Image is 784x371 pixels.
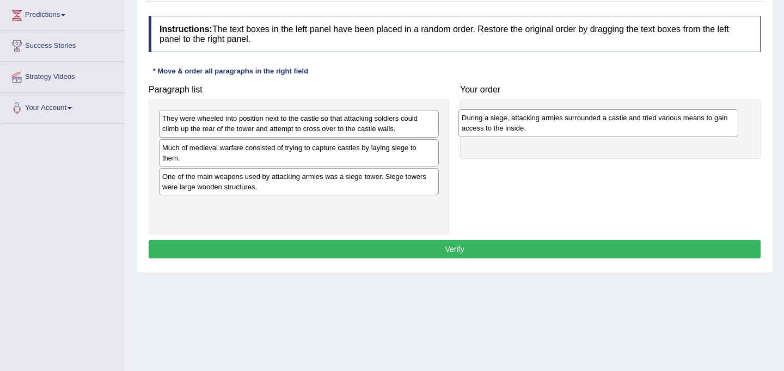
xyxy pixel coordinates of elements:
div: Much of medieval warfare consisted of trying to capture castles by laying siege to them. [159,139,439,166]
h4: Paragraph list [149,85,449,95]
button: Verify [149,240,761,258]
div: One of the main weapons used by attacking armies was a siege tower. Siege towers were large woode... [159,168,439,195]
a: Success Stories [1,31,125,58]
div: * Move & order all paragraphs in the right field [149,66,313,76]
div: They were wheeled into position next to the castle so that attacking soldiers could climb up the ... [159,110,439,137]
h4: Your order [460,85,761,95]
div: During a siege, attacking armies surrounded a castle and tried various means to gain access to th... [458,109,738,137]
a: Strategy Videos [1,62,125,89]
a: Your Account [1,93,125,120]
b: Instructions: [160,24,212,34]
h4: The text boxes in the left panel have been placed in a random order. Restore the original order b... [149,16,761,52]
